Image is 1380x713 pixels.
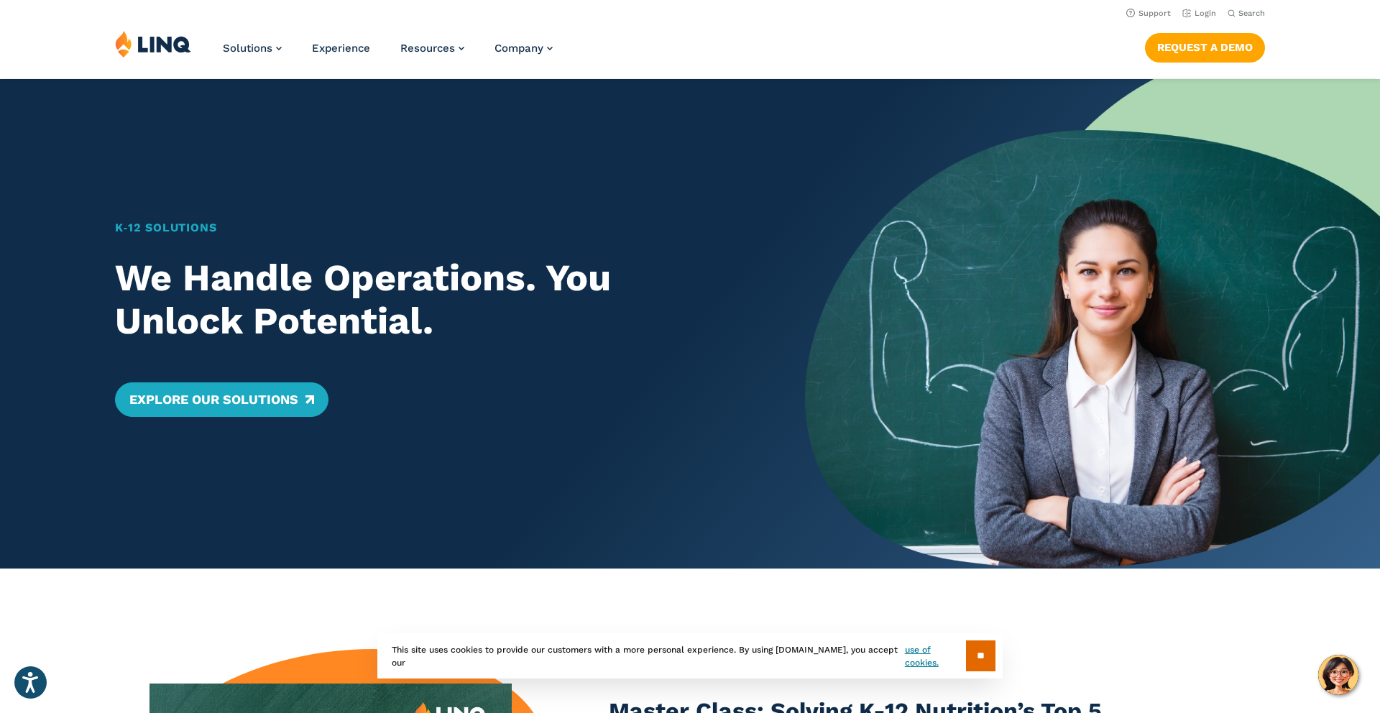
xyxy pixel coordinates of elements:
span: Search [1238,9,1265,18]
a: Experience [312,42,370,55]
div: This site uses cookies to provide our customers with a more personal experience. By using [DOMAIN... [377,633,1003,678]
a: Resources [400,42,464,55]
a: use of cookies. [905,643,966,669]
span: Company [494,42,543,55]
a: Explore Our Solutions [115,382,328,417]
img: Home Banner [805,79,1380,569]
span: Solutions [223,42,272,55]
a: Support [1126,9,1171,18]
nav: Primary Navigation [223,30,553,78]
a: Solutions [223,42,282,55]
h1: K‑12 Solutions [115,219,749,236]
nav: Button Navigation [1145,30,1265,62]
span: Resources [400,42,455,55]
h2: We Handle Operations. You Unlock Potential. [115,257,749,343]
button: Hello, have a question? Let’s chat. [1318,655,1358,695]
a: Request a Demo [1145,33,1265,62]
img: LINQ | K‑12 Software [115,30,191,57]
a: Company [494,42,553,55]
a: Login [1182,9,1216,18]
button: Open Search Bar [1228,8,1265,19]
